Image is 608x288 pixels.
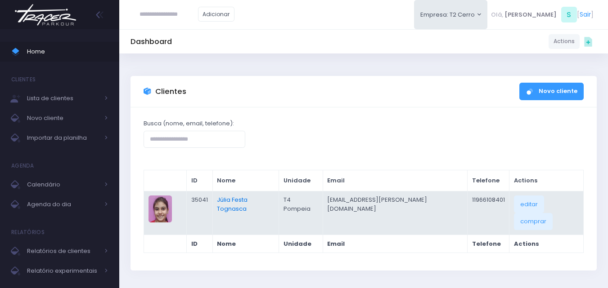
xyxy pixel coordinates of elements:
th: Telefone [467,170,509,191]
span: Agenda do dia [27,199,99,210]
label: Busca (nome, email, telefone): [144,119,234,128]
h4: Agenda [11,157,34,175]
th: ID [187,235,213,253]
a: editar [514,195,544,213]
th: ID [187,170,213,191]
span: Lista de clientes [27,93,99,104]
th: Email [323,235,467,253]
h4: Clientes [11,71,36,89]
a: Actions [549,34,580,49]
span: Olá, [491,10,503,19]
a: comprar [514,213,553,230]
a: Júlia Festa Tognasca [217,195,248,213]
th: Actions [509,170,583,191]
a: Novo cliente [519,83,584,100]
td: T4 Pompeia [279,191,323,235]
th: Telefone [467,235,509,253]
span: Importar da planilha [27,132,99,144]
th: Email [323,170,467,191]
span: Home [27,46,108,58]
span: Relatórios de clientes [27,245,99,257]
a: Adicionar [198,7,235,22]
span: Novo cliente [27,112,99,124]
h4: Relatórios [11,223,45,241]
span: Relatório experimentais [27,265,99,277]
span: [PERSON_NAME] [504,10,557,19]
td: [EMAIL_ADDRESS][PERSON_NAME][DOMAIN_NAME] [323,191,467,235]
span: S [561,7,577,22]
h3: Clientes [155,87,186,96]
th: Actions [509,235,583,253]
th: Unidade [279,235,323,253]
th: Unidade [279,170,323,191]
td: 11966108401 [467,191,509,235]
div: [ ] [487,4,597,25]
th: Nome [212,170,279,191]
td: 35041 [187,191,213,235]
span: Calendário [27,179,99,191]
h5: Dashboard [131,37,172,46]
a: Sair [580,10,591,19]
th: Nome [212,235,279,253]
